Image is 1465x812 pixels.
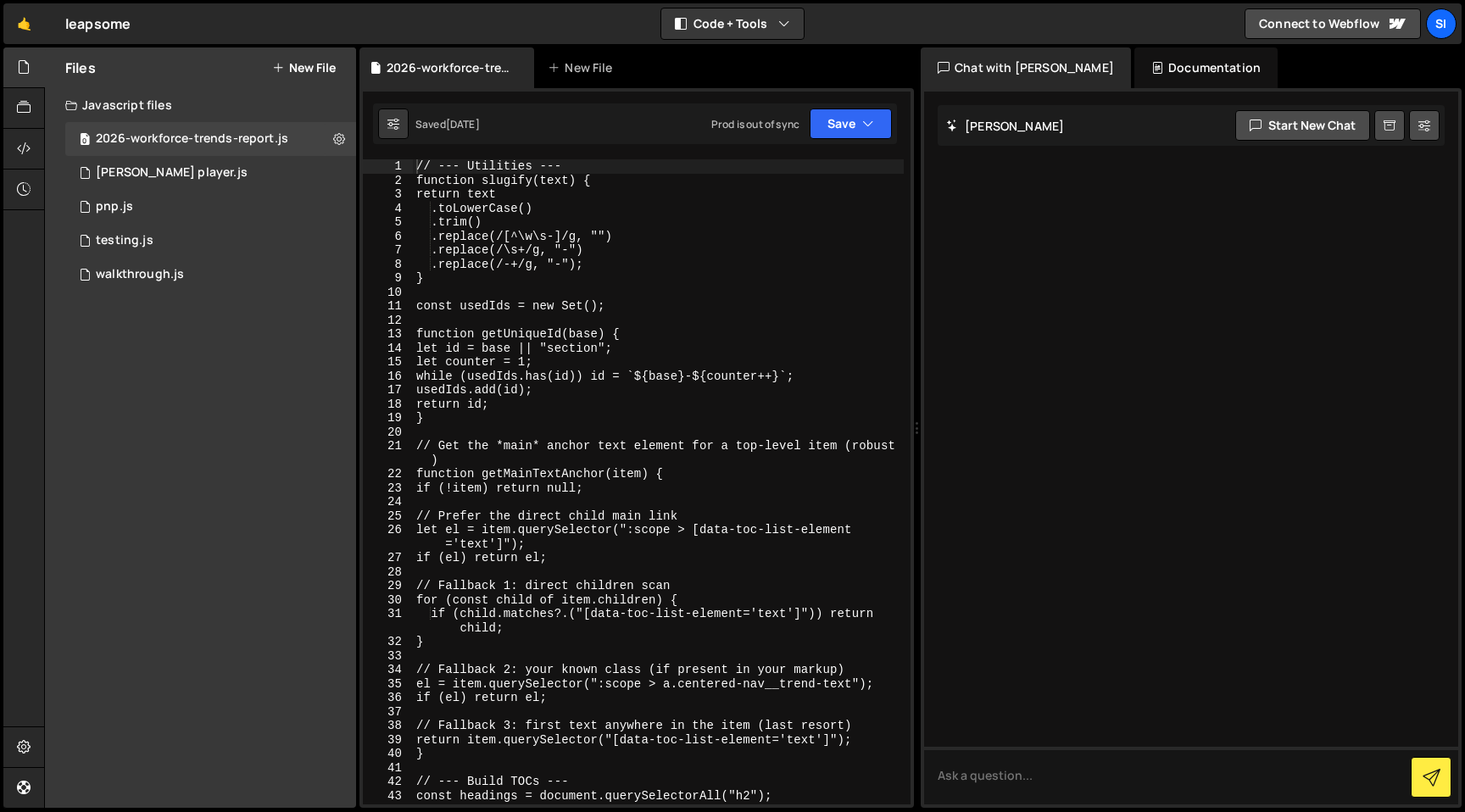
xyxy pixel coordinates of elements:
[363,509,413,524] div: 25
[1426,8,1457,39] a: SI
[446,117,480,131] div: [DATE]
[363,747,413,761] div: 40
[415,117,480,131] div: Saved
[363,649,413,664] div: 33
[363,761,413,776] div: 41
[363,691,413,705] div: 36
[363,789,413,804] div: 43
[363,481,413,496] div: 23
[363,314,413,328] div: 12
[96,199,133,214] div: pnp.js
[363,159,413,174] div: 1
[65,156,356,190] div: 15013/41198.js
[363,677,413,692] div: 35
[363,230,413,244] div: 6
[946,118,1064,134] h2: [PERSON_NAME]
[363,299,413,314] div: 11
[363,327,413,342] div: 13
[363,398,413,412] div: 18
[96,267,184,282] div: walkthrough.js
[363,523,413,551] div: 26
[363,286,413,300] div: 10
[363,342,413,356] div: 14
[363,719,413,733] div: 38
[1235,110,1370,141] button: Start new chat
[363,258,413,272] div: 8
[810,108,892,139] button: Save
[45,88,356,122] div: Javascript files
[363,551,413,565] div: 27
[548,59,619,76] div: New File
[80,134,90,147] span: 0
[921,47,1131,88] div: Chat with [PERSON_NAME]
[363,635,413,649] div: 32
[363,187,413,202] div: 3
[363,439,413,467] div: 21
[363,215,413,230] div: 5
[1134,47,1278,88] div: Documentation
[363,705,413,720] div: 37
[363,663,413,677] div: 34
[363,370,413,384] div: 16
[363,467,413,481] div: 22
[711,117,799,131] div: Prod is out of sync
[65,14,131,34] div: leapsome
[363,202,413,216] div: 4
[65,258,356,292] div: 15013/39160.js
[363,775,413,789] div: 42
[363,355,413,370] div: 15
[363,607,413,635] div: 31
[363,411,413,425] div: 19
[96,131,288,147] div: 2026-workforce-trends-report.js
[661,8,804,39] button: Code + Tools
[363,593,413,608] div: 30
[272,61,336,75] button: New File
[363,383,413,398] div: 17
[65,58,96,77] h2: Files
[1245,8,1421,39] a: Connect to Webflow
[96,233,153,248] div: testing.js
[65,190,356,224] div: 15013/45074.js
[363,174,413,188] div: 2
[363,733,413,748] div: 39
[96,165,248,181] div: [PERSON_NAME] player.js
[387,59,514,76] div: 2026-workforce-trends-report.js
[363,565,413,580] div: 28
[65,122,356,156] div: 15013/47339.js
[65,224,356,258] div: 15013/44753.js
[363,495,413,509] div: 24
[363,271,413,286] div: 9
[363,243,413,258] div: 7
[363,579,413,593] div: 29
[3,3,45,44] a: 🤙
[363,425,413,440] div: 20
